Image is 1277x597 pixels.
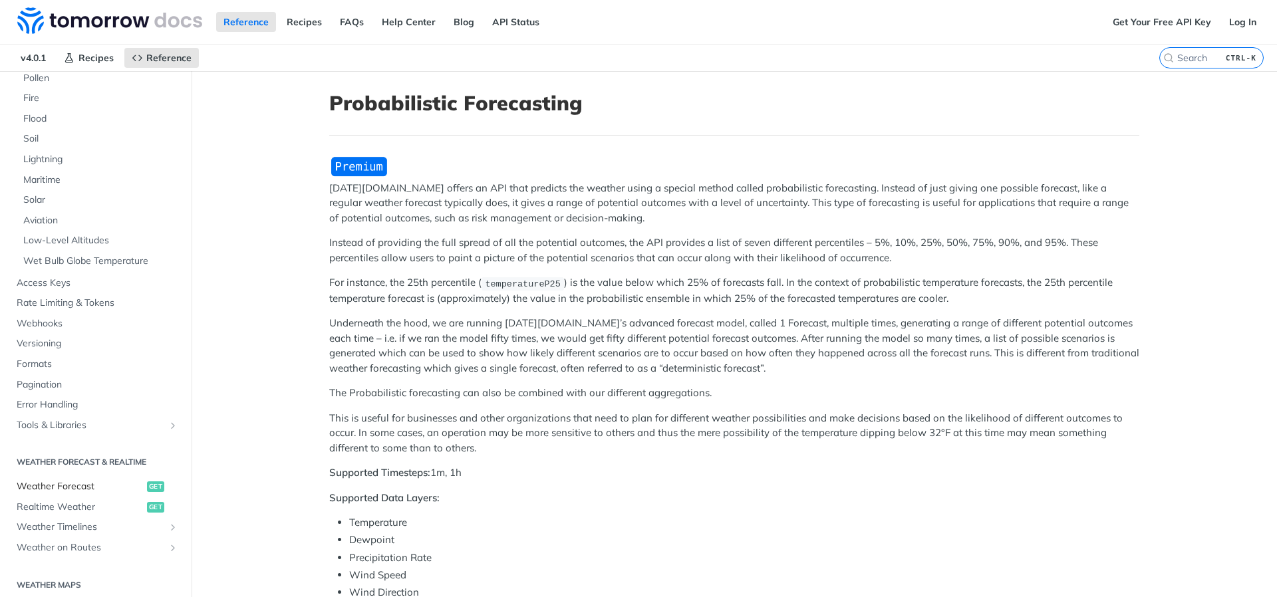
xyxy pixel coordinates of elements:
a: Access Keys [10,273,182,293]
span: Weather on Routes [17,541,164,554]
a: Get Your Free API Key [1105,12,1218,32]
p: Instead of providing the full spread of all the potential outcomes, the API provides a list of se... [329,235,1139,265]
span: Recipes [78,52,114,64]
a: Weather Forecastget [10,477,182,497]
span: Flood [23,112,178,126]
span: Versioning [17,337,178,350]
a: Tools & LibrariesShow subpages for Tools & Libraries [10,416,182,435]
p: For instance, the 25th percentile ( ) is the value below which 25% of forecasts fall. In the cont... [329,275,1139,306]
a: Solar [17,190,182,210]
a: Recipes [57,48,121,68]
a: Help Center [374,12,443,32]
span: Formats [17,358,178,371]
span: Maritime [23,174,178,187]
span: Fire [23,92,178,105]
li: Precipitation Rate [349,550,1139,566]
a: Pollen [17,68,182,88]
a: FAQs [333,12,371,32]
a: Pagination [10,375,182,395]
strong: Supported Timesteps: [329,466,430,479]
p: [DATE][DOMAIN_NAME] offers an API that predicts the weather using a special method called probabi... [329,181,1139,226]
strong: Supported Data Layers: [329,491,440,504]
a: Maritime [17,170,182,190]
span: Pollen [23,72,178,85]
a: API Status [485,12,547,32]
h2: Weather Maps [10,579,182,591]
a: Formats [10,354,182,374]
kbd: CTRL-K [1222,51,1260,64]
a: Soil [17,129,182,149]
a: Fire [17,88,182,108]
span: Aviation [23,214,178,227]
span: Error Handling [17,398,178,412]
span: Pagination [17,378,178,392]
a: Low-Level Altitudes [17,231,182,251]
a: Recipes [279,12,329,32]
img: Tomorrow.io Weather API Docs [17,7,202,34]
span: Soil [23,132,178,146]
span: Rate Limiting & Tokens [17,297,178,310]
a: Webhooks [10,314,182,334]
h2: Weather Forecast & realtime [10,456,182,468]
p: Underneath the hood, we are running [DATE][DOMAIN_NAME]’s advanced forecast model, called 1 Forec... [329,316,1139,376]
span: v4.0.1 [13,48,53,68]
h1: Probabilistic Forecasting [329,91,1139,115]
a: Weather on RoutesShow subpages for Weather on Routes [10,538,182,558]
p: 1m, 1h [329,465,1139,481]
a: Blog [446,12,482,32]
a: Reference [216,12,276,32]
span: Access Keys [17,277,178,290]
span: Weather Timelines [17,521,164,534]
button: Show subpages for Weather Timelines [168,522,178,533]
span: Reference [146,52,192,64]
svg: Search [1163,53,1174,63]
a: Log In [1222,12,1264,32]
a: Versioning [10,334,182,354]
li: Dewpoint [349,533,1139,548]
span: Weather Forecast [17,480,144,493]
p: The Probabilistic forecasting can also be combined with our different aggregations. [329,386,1139,401]
a: Aviation [17,211,182,231]
span: Webhooks [17,317,178,330]
a: Reference [124,48,199,68]
p: This is useful for businesses and other organizations that need to plan for different weather pos... [329,411,1139,456]
a: Error Handling [10,395,182,415]
li: Wind Speed [349,568,1139,583]
span: Wet Bulb Globe Temperature [23,255,178,268]
span: Realtime Weather [17,501,144,514]
span: temperatureP25 [485,279,560,289]
button: Show subpages for Tools & Libraries [168,420,178,431]
a: Flood [17,109,182,129]
span: Tools & Libraries [17,419,164,432]
span: get [147,481,164,492]
span: Low-Level Altitudes [23,234,178,247]
a: Lightning [17,150,182,170]
a: Weather TimelinesShow subpages for Weather Timelines [10,517,182,537]
a: Rate Limiting & Tokens [10,293,182,313]
span: get [147,502,164,513]
span: Solar [23,193,178,207]
li: Temperature [349,515,1139,531]
a: Realtime Weatherget [10,497,182,517]
button: Show subpages for Weather on Routes [168,542,178,553]
a: Wet Bulb Globe Temperature [17,251,182,271]
span: Lightning [23,153,178,166]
